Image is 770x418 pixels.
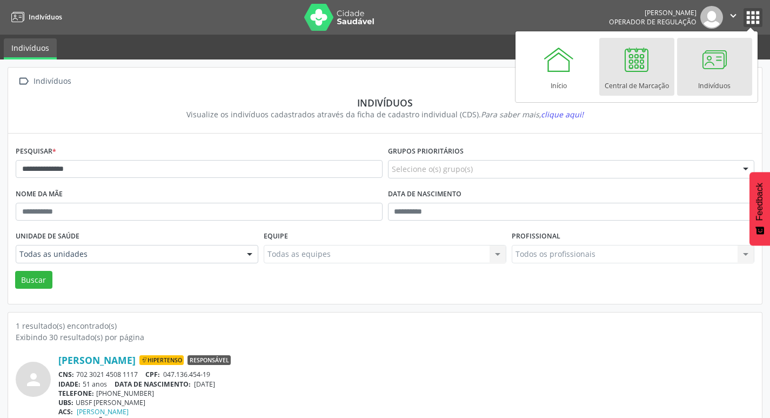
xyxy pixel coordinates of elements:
span: Operador de regulação [609,17,697,26]
label: Pesquisar [16,143,56,160]
div: UBSF [PERSON_NAME] [58,398,754,407]
a: Central de Marcação [599,38,674,96]
label: Profissional [512,228,560,245]
button:  [723,6,744,29]
a: [PERSON_NAME] [77,407,129,416]
a: Indivíduos [8,8,62,26]
div: [PHONE_NUMBER] [58,389,754,398]
a: [PERSON_NAME] [58,354,136,366]
span: ACS: [58,407,73,416]
i:  [727,10,739,22]
div: Indivíduos [31,74,73,89]
span: [DATE] [194,380,215,389]
span: DATA DE NASCIMENTO: [115,380,191,389]
span: TELEFONE: [58,389,94,398]
i:  [16,74,31,89]
a: Início [521,38,597,96]
span: clique aqui! [541,109,584,120]
span: CPF: [145,370,160,379]
a: Indivíduos [4,38,57,59]
label: Nome da mãe [16,186,63,203]
i: person [24,370,43,389]
label: Grupos prioritários [388,143,464,160]
div: 702 3021 4508 1117 [58,370,754,379]
a:  Indivíduos [16,74,73,89]
span: CNS: [58,370,74,379]
span: 047.136.454-19 [163,370,210,379]
label: Unidade de saúde [16,228,79,245]
span: Indivíduos [29,12,62,22]
div: Exibindo 30 resultado(s) por página [16,331,754,343]
div: [PERSON_NAME] [609,8,697,17]
div: 1 resultado(s) encontrado(s) [16,320,754,331]
div: 51 anos [58,380,754,389]
img: img [700,6,723,29]
button: apps [744,8,762,27]
span: IDADE: [58,380,81,389]
span: Feedback [755,183,765,221]
span: Todas as unidades [19,249,236,260]
button: Feedback - Mostrar pesquisa [749,172,770,246]
span: UBS: [58,398,73,407]
span: Hipertenso [139,355,184,365]
span: Responsável [188,355,231,365]
label: Equipe [264,228,288,245]
span: Selecione o(s) grupo(s) [392,163,473,175]
a: Indivíduos [677,38,752,96]
label: Data de nascimento [388,186,461,203]
button: Buscar [15,271,52,289]
i: Para saber mais, [481,109,584,120]
div: Visualize os indivíduos cadastrados através da ficha de cadastro individual (CDS). [23,109,747,120]
div: Indivíduos [23,97,747,109]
